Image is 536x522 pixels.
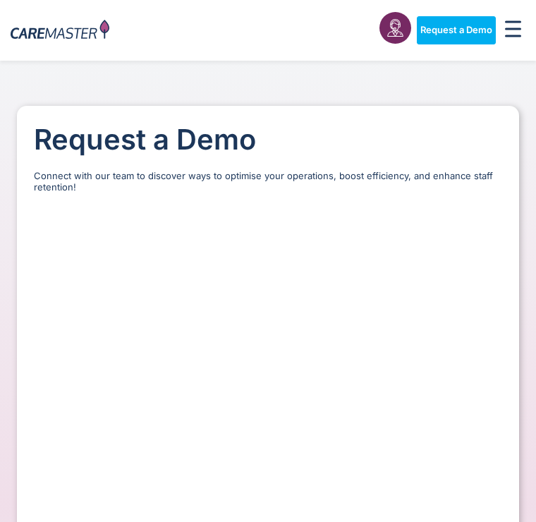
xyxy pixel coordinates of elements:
[11,20,109,42] img: CareMaster Logo
[501,16,526,44] div: Menu Toggle
[34,123,502,157] h1: Request a Demo
[34,171,502,193] p: Connect with our team to discover ways to optimise your operations, boost efficiency, and enhance...
[417,16,496,44] a: Request a Demo
[420,25,492,36] span: Request a Demo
